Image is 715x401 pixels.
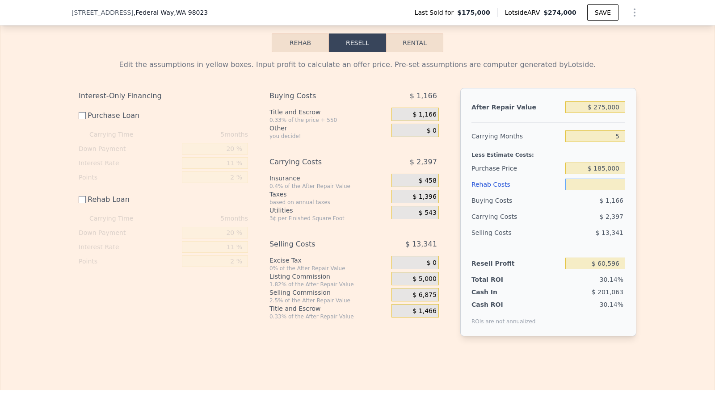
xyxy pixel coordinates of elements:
div: 0.33% of the price + 550 [269,117,388,124]
span: $274,000 [543,9,576,16]
div: Selling Costs [269,236,369,252]
span: $ 458 [419,177,437,185]
div: Down Payment [79,226,178,240]
div: 5 months [151,127,248,142]
div: Buying Costs [269,88,369,104]
div: Title and Escrow [269,304,388,313]
span: $ 13,341 [596,229,623,236]
div: Carrying Time [89,211,147,226]
div: Selling Commission [269,288,388,297]
div: Title and Escrow [269,108,388,117]
span: $ 0 [427,259,437,267]
div: Cash In [471,288,527,297]
div: Insurance [269,174,388,183]
div: 1.82% of the After Repair Value [269,281,388,288]
span: $ 1,396 [412,193,436,201]
span: 30.14% [600,276,623,283]
div: After Repair Value [471,99,562,115]
button: Rehab [272,33,329,52]
input: Purchase Loan [79,112,86,119]
span: , Federal Way [134,8,208,17]
span: Last Sold for [415,8,458,17]
button: SAVE [587,4,618,21]
div: Interest Rate [79,156,178,170]
div: Points [79,170,178,184]
div: 5 months [151,211,248,226]
div: Carrying Costs [471,209,527,225]
span: , WA 98023 [174,9,208,16]
div: Listing Commission [269,272,388,281]
span: $ 201,063 [592,288,623,296]
div: Resell Profit [471,255,562,272]
div: Purchase Price [471,160,562,176]
span: $ 5,000 [412,275,436,283]
div: Excise Tax [269,256,388,265]
div: Carrying Months [471,128,562,144]
span: $ 13,341 [405,236,437,252]
span: $ 2,397 [410,154,437,170]
div: 2.5% of the After Repair Value [269,297,388,304]
div: Selling Costs [471,225,562,241]
div: Other [269,124,388,133]
span: $ 1,166 [412,111,436,119]
div: Utilities [269,206,388,215]
input: Rehab Loan [79,196,86,203]
div: 0.33% of the After Repair Value [269,313,388,320]
button: Resell [329,33,386,52]
div: 3¢ per Finished Square Foot [269,215,388,222]
div: Carrying Costs [269,154,369,170]
label: Rehab Loan [79,192,178,208]
span: $ 1,466 [412,307,436,315]
span: $ 2,397 [600,213,623,220]
div: Less Estimate Costs: [471,144,625,160]
div: Taxes [269,190,388,199]
span: $ 543 [419,209,437,217]
div: Buying Costs [471,192,562,209]
div: Down Payment [79,142,178,156]
div: Interest-Only Financing [79,88,248,104]
span: $175,000 [457,8,490,17]
div: 0.4% of the After Repair Value [269,183,388,190]
div: based on annual taxes [269,199,388,206]
div: Cash ROI [471,300,536,309]
div: Points [79,254,178,268]
div: Interest Rate [79,240,178,254]
div: Edit the assumptions in yellow boxes. Input profit to calculate an offer price. Pre-set assumptio... [79,59,636,70]
button: Show Options [626,4,643,21]
label: Purchase Loan [79,108,178,124]
span: $ 0 [427,127,437,135]
span: $ 6,875 [412,291,436,299]
span: [STREET_ADDRESS] [71,8,134,17]
span: 30.14% [600,301,623,308]
div: ROIs are not annualized [471,309,536,325]
span: Lotside ARV [505,8,543,17]
div: 0% of the After Repair Value [269,265,388,272]
div: you decide! [269,133,388,140]
div: Total ROI [471,275,527,284]
div: Rehab Costs [471,176,562,192]
span: $ 1,166 [600,197,623,204]
button: Rental [386,33,443,52]
span: $ 1,166 [410,88,437,104]
div: Carrying Time [89,127,147,142]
